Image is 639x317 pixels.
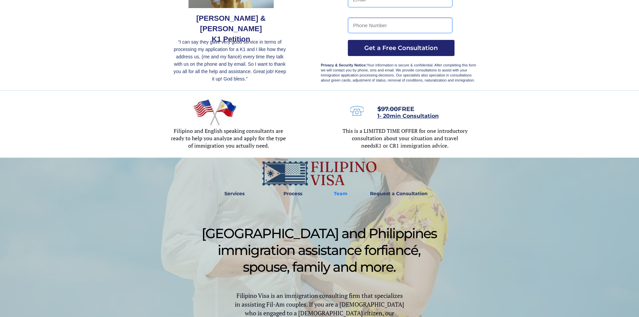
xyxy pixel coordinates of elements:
[202,225,437,275] span: [GEOGRAPHIC_DATA] and Philippines immigration assistance for , spouse, family and more.
[367,186,431,202] a: Request a Consultation
[321,63,476,82] span: Your information is secure & confidential. After completing this form we will contact you by phon...
[377,113,439,119] a: 1- 20min Consultation
[172,38,288,83] p: “I can say they gave very good service in terms of processing my application for a K1 and I like ...
[342,127,468,149] span: This is a LIMITED TIME OFFER for one introductory consultation about your situation and travel needs
[377,105,398,113] s: $97.00
[329,186,352,202] a: Team
[348,44,455,52] span: Get a Free Consultation
[224,191,245,197] strong: Services
[348,40,455,56] button: Get a Free Consultation
[370,191,428,197] strong: Request a Consultation
[196,14,266,43] span: [PERSON_NAME] & [PERSON_NAME] K1 Petition
[321,63,367,67] strong: Privacy & Security Notice:
[381,242,418,258] span: fiancé
[377,105,414,113] span: FREE
[375,142,448,149] span: K1 or CR1 immigration advice.
[334,191,348,197] strong: Team
[280,186,306,202] a: Process
[283,191,302,197] strong: Process
[220,186,249,202] a: Services
[171,127,286,149] span: Filipino and English speaking consultants are ready to help you analyze and apply for the type of...
[348,17,452,33] input: Phone Number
